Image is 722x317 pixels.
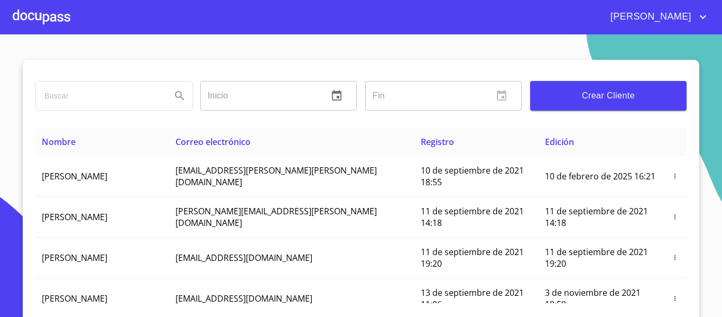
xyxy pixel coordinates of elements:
[175,165,377,188] span: [EMAIL_ADDRESS][PERSON_NAME][PERSON_NAME][DOMAIN_NAME]
[545,287,641,310] span: 3 de noviembre de 2021 18:59
[603,8,697,25] span: [PERSON_NAME]
[421,205,524,229] span: 11 de septiembre de 2021 14:18
[421,165,524,188] span: 10 de septiembre de 2021 18:55
[603,8,709,25] button: account of current user
[530,81,687,111] button: Crear Cliente
[42,252,107,264] span: [PERSON_NAME]
[167,83,192,108] button: Search
[545,205,648,229] span: 11 de septiembre de 2021 14:18
[175,136,251,148] span: Correo electrónico
[175,252,312,264] span: [EMAIL_ADDRESS][DOMAIN_NAME]
[421,287,524,310] span: 13 de septiembre de 2021 11:06
[539,88,678,103] span: Crear Cliente
[545,136,574,148] span: Edición
[175,205,377,229] span: [PERSON_NAME][EMAIL_ADDRESS][PERSON_NAME][DOMAIN_NAME]
[545,170,655,182] span: 10 de febrero de 2025 16:21
[421,246,524,269] span: 11 de septiembre de 2021 19:20
[42,170,107,182] span: [PERSON_NAME]
[42,293,107,304] span: [PERSON_NAME]
[42,136,76,148] span: Nombre
[545,246,648,269] span: 11 de septiembre de 2021 19:20
[42,211,107,223] span: [PERSON_NAME]
[421,136,454,148] span: Registro
[175,293,312,304] span: [EMAIL_ADDRESS][DOMAIN_NAME]
[36,81,163,110] input: search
